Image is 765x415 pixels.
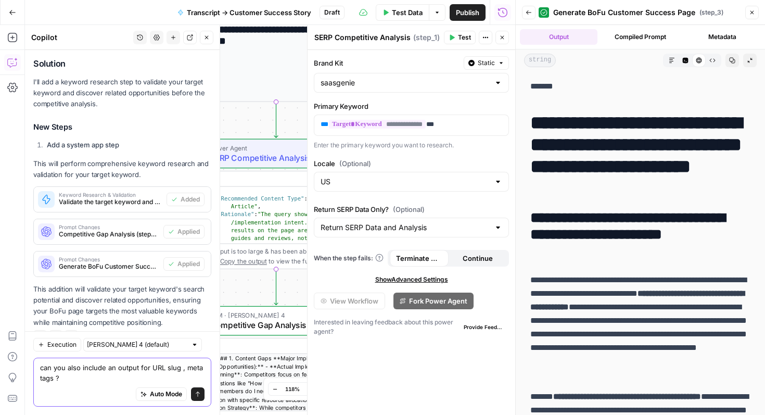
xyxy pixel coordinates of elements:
span: Show Advanced Settings [375,275,448,284]
button: Fork Power Agent [393,293,474,309]
span: Generate BoFu Customer Success Page (step_3) [59,262,159,271]
p: I'll add a keyword research step to validate your target keyword and discover related opportuniti... [33,77,211,109]
span: Test Data [392,7,423,18]
div: Output [197,174,337,184]
p: This addition will validate your target keyword's search potential and discover related opportuni... [33,284,211,328]
button: Continue [449,250,507,267]
span: Static [478,58,495,68]
button: Test Data [376,4,429,21]
span: ( step_3 ) [699,8,723,17]
button: Compiled Prompt [602,29,679,45]
span: ( step_1 ) [413,32,440,43]
button: Provide Feedback [460,321,509,333]
div: Interested in leaving feedback about this power agent? [314,318,509,336]
span: Copy the output [220,258,267,265]
h3: New Steps [33,120,211,134]
span: Validate the target keyword and discover related keyword opportunities to inform content strategy [59,197,162,207]
div: Power AgentSERP Competitive AnalysisStep 1Output{ "Recommended Content Type":"Editorial Article",... [181,139,371,269]
button: Applied [163,225,205,238]
span: Continue [463,253,493,263]
span: Auto Mode [150,389,182,399]
span: Execution [47,340,76,349]
button: View Workflow [314,293,385,309]
div: Copilot [31,32,130,43]
button: Static [464,56,509,70]
button: Auto Mode [136,387,187,401]
span: 118% [285,385,300,393]
g: Edge from step_1 to step_2 [274,269,278,305]
button: Transcript -> Customer Success Story [171,4,317,21]
textarea: SERP Competitive Analysis [314,32,411,43]
label: Locale [314,158,509,169]
label: Return SERP Data Only? [314,204,509,215]
span: Generate BoFu Customer Success Page [553,7,695,18]
span: Applied [177,227,200,236]
input: Return SERP Data and Analysis [321,222,490,233]
span: Transcript -> Customer Success Story [187,7,311,18]
button: Added [167,193,205,206]
span: (Optional) [339,158,371,169]
span: Keyword Research & Validation [59,192,162,197]
span: Prompt Changes [59,257,159,262]
span: LLM · [PERSON_NAME] 4 [210,310,338,320]
input: Claude Sonnet 4 (default) [87,339,187,350]
button: Execution [33,338,81,351]
p: This will perform comprehensive keyword research and validation for your target keyword. [33,158,211,180]
button: Output [520,29,597,45]
button: Test [444,31,476,44]
span: Terminate Workflow [396,253,442,263]
span: Provide Feedback [464,323,505,331]
div: Output [197,341,337,351]
label: Primary Keyword [314,101,509,111]
span: Publish [456,7,479,18]
span: Added [181,195,200,204]
span: Draft [324,8,340,17]
button: Publish [450,4,486,21]
g: Edge from step_4 to step_1 [274,102,278,137]
span: Competitive Gap Analysis (step_2) [59,230,159,239]
span: Competitive Gap Analysis [210,319,338,332]
input: saasgenie [321,78,490,88]
span: string [524,54,556,67]
span: View Workflow [330,296,378,306]
span: SERP Competitive Analysis [210,152,339,164]
span: Test [458,33,471,42]
span: Fork Power Agent [409,296,467,306]
button: Metadata [683,29,761,45]
h2: Solution [33,59,211,69]
strong: Add a system app step [47,141,119,149]
span: Applied [177,259,200,269]
span: Prompt Changes [59,224,159,230]
span: (Optional) [393,204,425,215]
input: US [321,177,490,187]
span: Power Agent [210,143,339,153]
textarea: can you also include an output for URL slug , meta tags ? [40,362,205,383]
a: When the step fails: [314,254,384,263]
p: Enter the primary keyword you want to research. [314,140,509,150]
div: This output is too large & has been abbreviated for review. to view the full content. [197,246,366,266]
button: Applied [163,257,205,271]
label: Brand Kit [314,58,460,68]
